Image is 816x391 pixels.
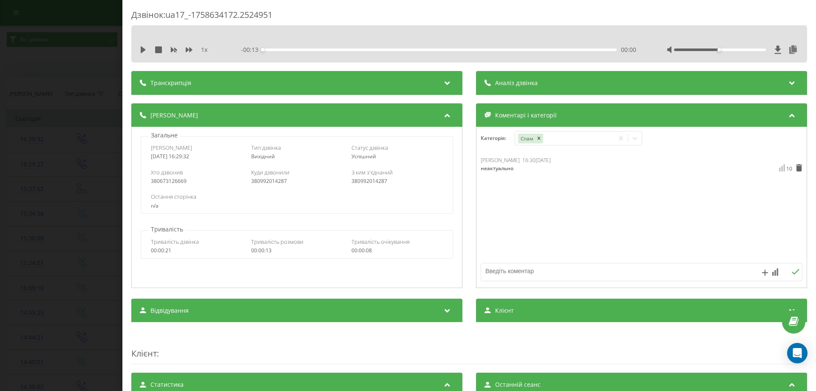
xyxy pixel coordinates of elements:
span: [PERSON_NAME] [481,157,520,164]
div: 380992014287 [251,178,343,184]
span: Тип дзвінка [251,144,281,151]
span: 00:00 [621,46,636,54]
span: 10 [786,166,792,171]
span: Остання сторінка [151,193,196,200]
div: : [131,331,807,364]
div: 380673126669 [151,178,242,184]
div: Remove Спам [535,134,543,143]
span: Коментарі і категорії [495,111,557,120]
span: - 00:13 [241,46,263,54]
div: Open Intercom Messenger [787,343,807,363]
span: Тривалість розмови [251,238,303,245]
span: Аналіз дзвінка [495,79,538,87]
div: Дзвінок : ua17_-1758634172.2524951 [131,9,807,26]
div: [DATE] 16:29:32 [151,154,242,160]
div: 00:00:13 [251,248,343,254]
span: Куди дзвонили [251,168,289,176]
span: Клієнт [495,306,514,315]
div: Accessibility label [718,48,721,51]
div: неактуально [481,165,537,172]
span: 1 x [201,46,207,54]
div: n/a [151,203,442,209]
h4: Категорія : [481,135,515,141]
span: [PERSON_NAME] [150,111,198,120]
div: 00:00:21 [151,248,242,254]
span: Статистика [150,380,184,389]
span: Хто дзвонив [151,168,183,176]
span: Вихідний [251,153,275,160]
span: [PERSON_NAME] [151,144,192,151]
span: Успішний [351,153,376,160]
span: Статус дзвінка [351,144,388,151]
span: Тривалість дзвінка [151,238,199,245]
span: З ким з'єднаний [351,168,393,176]
div: 00:00:08 [351,248,443,254]
span: Транскрипція [150,79,191,87]
div: Спам [518,134,535,143]
span: Останній сеанс [495,380,541,389]
span: Тривалість очікування [351,238,410,245]
p: Загальне [149,131,180,140]
div: Accessibility label [261,48,264,51]
span: Відвідування [150,306,189,315]
div: 380992014287 [351,178,443,184]
div: 16:30[DATE] [522,157,551,163]
p: Тривалість [149,225,185,234]
span: Клієнт [131,348,157,359]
